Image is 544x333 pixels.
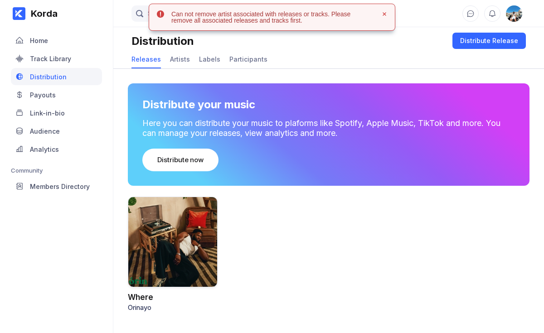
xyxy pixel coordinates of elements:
[25,8,58,19] div: Korda
[199,51,220,68] a: Labels
[460,36,518,45] div: Distribute Release
[11,104,102,122] a: Link-in-bio
[131,5,385,22] input: Search coming soon...
[229,51,267,68] a: Participants
[11,122,102,140] a: Audience
[128,303,218,312] div: Orinayo
[30,73,67,81] div: Distribution
[170,51,190,68] a: Artists
[506,5,522,22] div: Orin
[30,55,71,63] div: Track Library
[30,183,90,190] div: Members Directory
[142,98,255,111] div: Distribute your music
[11,167,102,174] div: Community
[11,68,102,86] a: Distribution
[30,109,65,117] div: Link-in-bio
[11,86,102,104] a: Payouts
[131,55,161,63] div: Releases
[171,11,368,24] h4: Can not remove artist associated with releases or tracks. Please remove all associated releases a...
[131,51,161,68] a: Releases
[11,140,102,159] a: Analytics
[30,145,59,153] div: Analytics
[11,178,102,196] a: Members Directory
[142,118,515,138] div: Here you can distribute your music to plaforms like Spotify, Apple Music, TikTok and more. You ca...
[11,32,102,50] a: Home
[229,55,267,63] div: Participants
[30,91,56,99] div: Payouts
[506,5,522,22] img: 160x160
[170,55,190,63] div: Artists
[11,50,102,68] a: Track Library
[199,55,220,63] div: Labels
[30,127,60,135] div: Audience
[30,37,48,44] div: Home
[128,293,153,302] a: Where
[157,155,204,164] div: Distribute now
[142,149,219,171] button: Distribute now
[131,34,194,48] div: Distribution
[452,33,526,49] button: Distribute Release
